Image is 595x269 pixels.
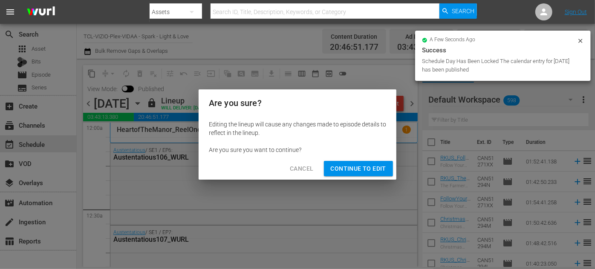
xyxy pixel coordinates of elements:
h2: Are you sure? [209,96,386,110]
button: Cancel [283,161,320,177]
span: a few seconds ago [430,37,476,43]
span: Cancel [290,163,313,174]
span: Continue to Edit [331,163,386,174]
img: ans4CAIJ8jUAAAAAAAAAAAAAAAAAAAAAAAAgQb4GAAAAAAAAAAAAAAAAAAAAAAAAJMjXAAAAAAAAAAAAAAAAAAAAAAAAgAT5G... [20,2,61,22]
button: Continue to Edit [324,161,393,177]
a: Sign Out [565,9,587,15]
span: Search [452,3,474,19]
div: Editing the lineup will cause any changes made to episode details to reflect in the lineup. [209,120,386,137]
span: menu [5,7,15,17]
div: Success [422,45,584,55]
div: Are you sure you want to continue? [209,146,386,154]
div: Schedule Day Has Been Locked The calendar entry for [DATE] has been published [422,57,575,74]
